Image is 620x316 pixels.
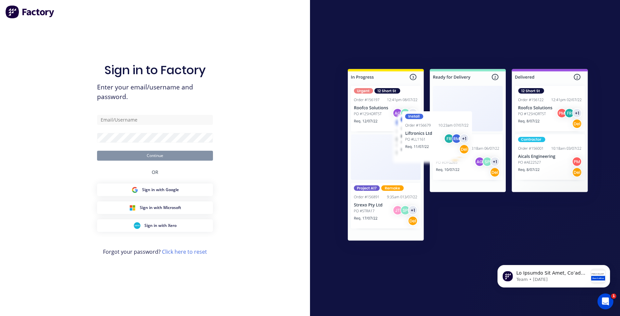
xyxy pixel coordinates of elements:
span: Sign in with Google [142,187,179,193]
iframe: Intercom notifications message [488,252,620,298]
button: Microsoft Sign inSign in with Microsoft [97,201,213,214]
img: Sign in [333,56,602,256]
img: Google Sign in [131,186,138,193]
h1: Sign in to Factory [104,63,206,77]
img: Xero Sign in [134,222,140,229]
button: Xero Sign inSign in with Xero [97,219,213,232]
iframe: Intercom live chat [597,293,613,309]
img: Microsoft Sign in [129,204,136,211]
span: Sign in with Xero [144,223,177,229]
span: 1 [611,293,616,299]
span: Sign in with Microsoft [140,205,181,211]
span: Forgot your password? [103,248,207,256]
img: Factory [5,5,55,19]
button: Google Sign inSign in with Google [97,184,213,196]
div: OR [152,161,158,184]
p: Message from Team, sent 1w ago [29,25,100,31]
span: Enter your email/username and password. [97,82,213,102]
input: Email/Username [97,115,213,125]
a: Click here to reset [162,248,207,255]
button: Continue [97,151,213,161]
